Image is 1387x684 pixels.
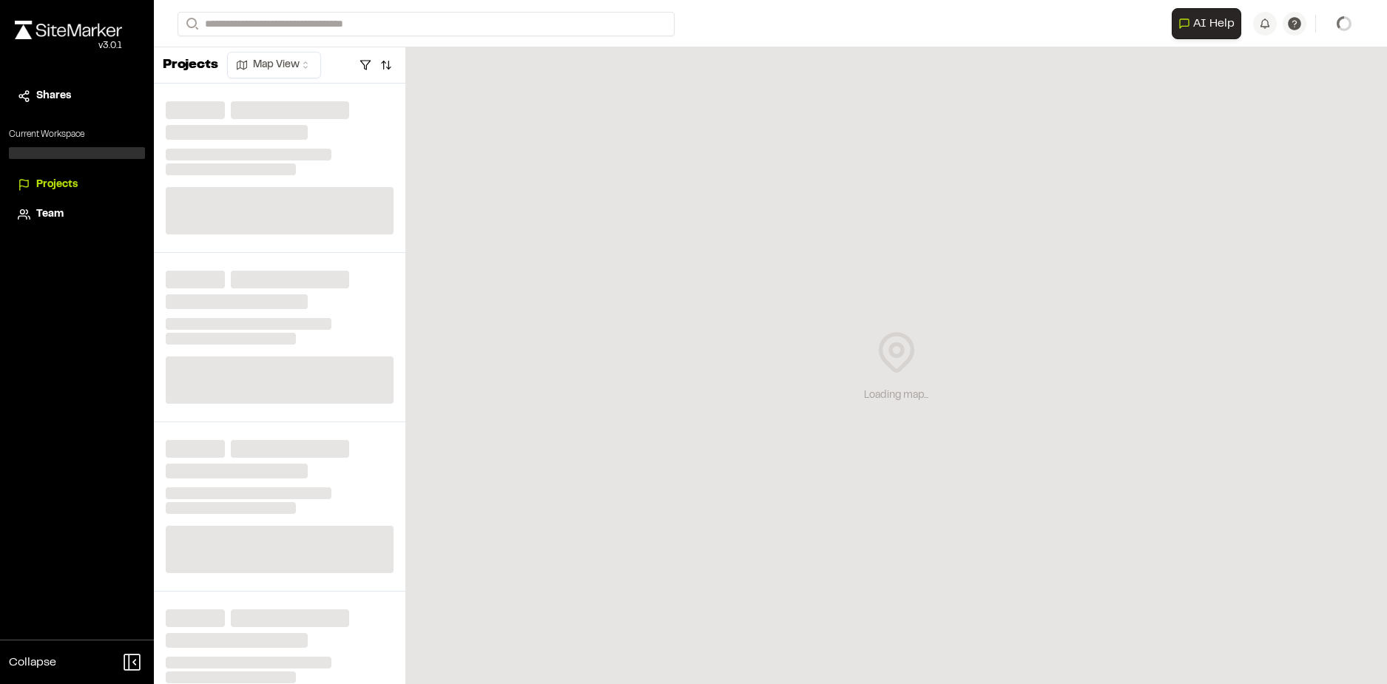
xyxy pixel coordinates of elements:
[9,654,56,671] span: Collapse
[1193,15,1235,33] span: AI Help
[864,387,928,404] div: Loading map...
[15,39,122,53] div: Oh geez...please don't...
[163,55,218,75] p: Projects
[18,206,136,223] a: Team
[15,21,122,39] img: rebrand.png
[1172,8,1247,39] div: Open AI Assistant
[18,88,136,104] a: Shares
[18,177,136,193] a: Projects
[36,206,64,223] span: Team
[1172,8,1241,39] button: Open AI Assistant
[178,12,204,36] button: Search
[36,88,71,104] span: Shares
[9,128,145,141] p: Current Workspace
[36,177,78,193] span: Projects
